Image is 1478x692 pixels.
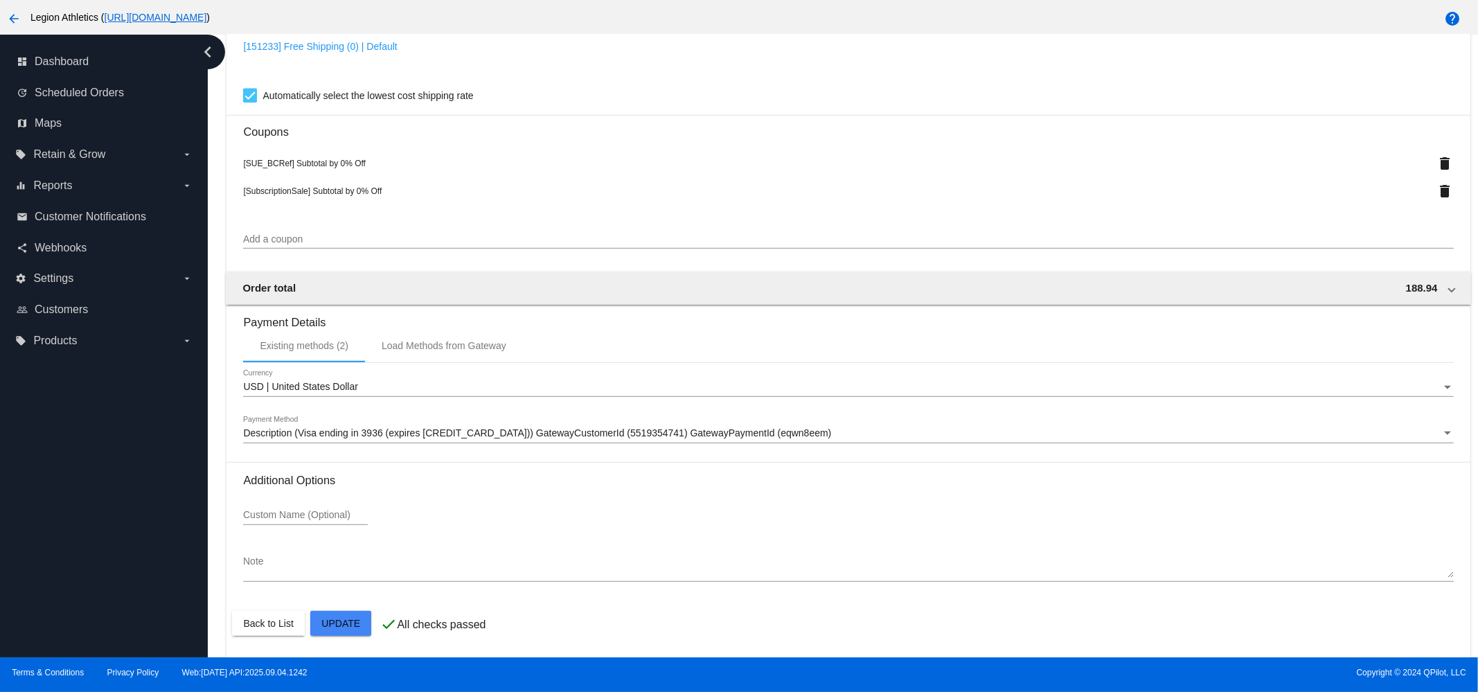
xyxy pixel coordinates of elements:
[243,305,1453,329] h3: Payment Details
[33,335,77,347] span: Products
[243,382,1453,393] mat-select: Currency
[321,618,360,629] span: Update
[181,180,193,191] i: arrow_drop_down
[380,616,397,632] mat-icon: check
[243,428,1453,439] mat-select: Payment Method
[310,611,371,636] button: Update
[12,668,84,677] a: Terms & Conditions
[262,87,473,104] span: Automatically select the lowest cost shipping rate
[1437,155,1454,172] mat-icon: delete
[33,148,105,161] span: Retain & Grow
[6,10,22,27] mat-icon: arrow_back
[35,303,88,316] span: Customers
[1444,10,1461,27] mat-icon: help
[15,273,26,284] i: settings
[35,242,87,254] span: Webhooks
[33,179,72,192] span: Reports
[243,427,831,438] span: Description (Visa ending in 3936 (expires [CREDIT_CARD_DATA])) GatewayCustomerId (5519354741) Gat...
[197,41,219,63] i: chevron_left
[17,242,28,254] i: share
[17,299,193,321] a: people_outline Customers
[397,619,486,631] p: All checks passed
[33,272,73,285] span: Settings
[1406,282,1438,294] span: 188.94
[1437,183,1454,199] mat-icon: delete
[17,237,193,259] a: share Webhooks
[181,273,193,284] i: arrow_drop_down
[17,82,193,104] a: update Scheduled Orders
[35,117,62,130] span: Maps
[17,206,193,228] a: email Customer Notifications
[30,12,210,23] span: Legion Athletics ( )
[243,41,397,52] a: [151233] Free Shipping (0) | Default
[35,87,124,99] span: Scheduled Orders
[243,474,1453,487] h3: Additional Options
[17,112,193,134] a: map Maps
[260,340,348,351] div: Existing methods (2)
[17,211,28,222] i: email
[15,149,26,160] i: local_offer
[107,668,159,677] a: Privacy Policy
[243,186,382,196] span: [SubscriptionSale] Subtotal by 0% Off
[243,618,293,629] span: Back to List
[232,611,304,636] button: Back to List
[15,180,26,191] i: equalizer
[243,159,366,168] span: [SUE_BCRef] Subtotal by 0% Off
[17,56,28,67] i: dashboard
[105,12,207,23] a: [URL][DOMAIN_NAME]
[243,510,368,521] input: Custom Name (Optional)
[243,234,1453,245] input: Add a coupon
[15,335,26,346] i: local_offer
[35,55,89,68] span: Dashboard
[181,149,193,160] i: arrow_drop_down
[382,340,506,351] div: Load Methods from Gateway
[181,335,193,346] i: arrow_drop_down
[17,87,28,98] i: update
[751,668,1466,677] span: Copyright © 2024 QPilot, LLC
[17,304,28,315] i: people_outline
[226,272,1470,305] mat-expansion-panel-header: Order total 188.94
[17,51,193,73] a: dashboard Dashboard
[182,668,308,677] a: Web:[DATE] API:2025.09.04.1242
[242,282,296,294] span: Order total
[17,118,28,129] i: map
[243,115,1453,139] h3: Coupons
[35,211,146,223] span: Customer Notifications
[243,381,357,392] span: USD | United States Dollar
